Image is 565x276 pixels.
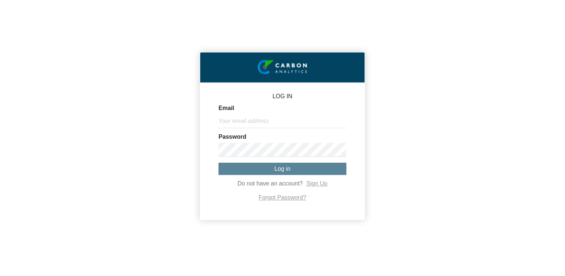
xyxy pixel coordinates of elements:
[10,68,134,84] input: Enter your last name
[219,93,346,99] p: LOG IN
[238,181,303,187] span: Do not have an account?
[219,163,346,175] button: Log in
[306,181,327,187] a: Sign Up
[219,105,234,111] label: Email
[10,112,134,211] textarea: Type your message and hit 'Enter'
[100,227,133,237] em: Start Chat
[120,4,138,21] div: Minimize live chat window
[49,41,134,51] div: Chat with us now
[274,166,291,172] span: Log in
[258,60,307,75] img: insight-logo-2.png
[8,40,19,52] div: Navigation go back
[10,90,134,106] input: Enter your email address
[219,114,346,128] input: Your email address
[259,195,306,201] a: Forgot Password?
[219,134,246,140] label: Password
